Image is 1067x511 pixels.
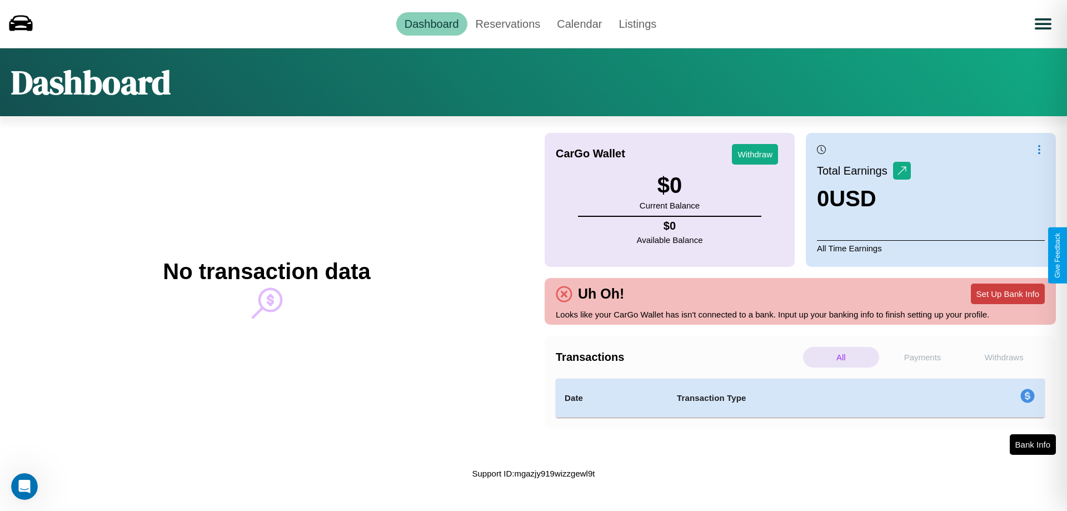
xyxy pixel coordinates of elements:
[817,240,1045,256] p: All Time Earnings
[163,259,370,284] h2: No transaction data
[966,347,1042,368] p: Withdraws
[556,307,1045,322] p: Looks like your CarGo Wallet has isn't connected to a bank. Input up your banking info to finish ...
[556,351,800,364] h4: Transactions
[817,186,911,211] h3: 0 USD
[1028,8,1059,39] button: Open menu
[572,286,630,302] h4: Uh Oh!
[803,347,879,368] p: All
[565,391,659,405] h4: Date
[549,12,610,36] a: Calendar
[11,59,171,105] h1: Dashboard
[817,161,893,181] p: Total Earnings
[637,220,703,232] h4: $ 0
[610,12,665,36] a: Listings
[971,284,1045,304] button: Set Up Bank Info
[472,466,595,481] p: Support ID: mgazjy919wizzgewl9t
[396,12,467,36] a: Dashboard
[677,391,929,405] h4: Transaction Type
[732,144,778,165] button: Withdraw
[467,12,549,36] a: Reservations
[1054,233,1061,278] div: Give Feedback
[11,473,38,500] iframe: Intercom live chat
[556,147,625,160] h4: CarGo Wallet
[885,347,961,368] p: Payments
[1010,434,1056,455] button: Bank Info
[640,198,700,213] p: Current Balance
[637,232,703,247] p: Available Balance
[640,173,700,198] h3: $ 0
[556,379,1045,418] table: simple table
